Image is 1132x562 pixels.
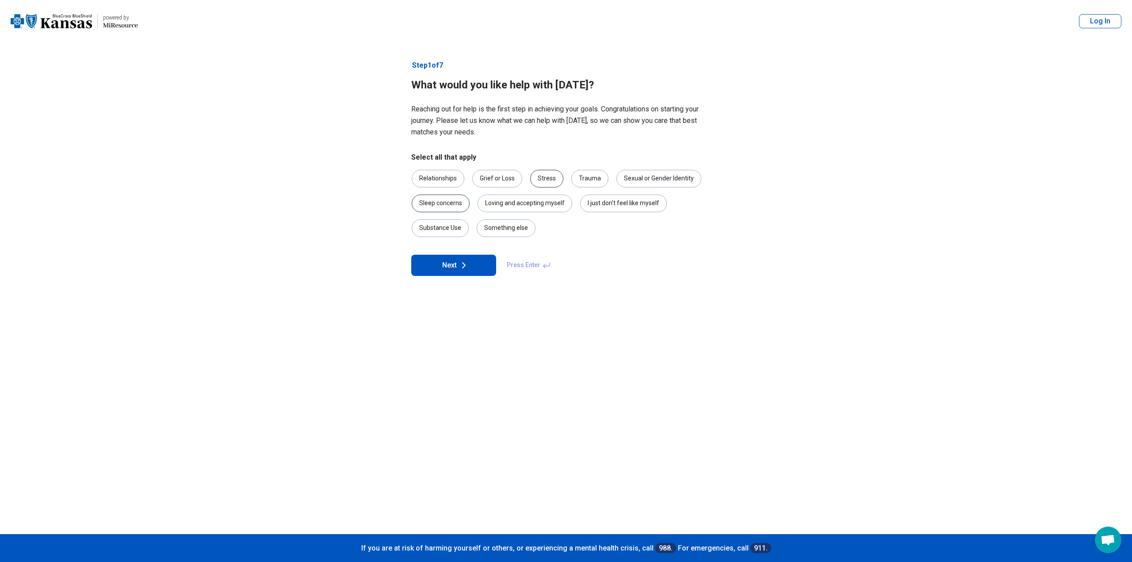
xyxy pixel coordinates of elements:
[616,170,701,187] div: Sexual or Gender Identity
[530,170,563,187] div: Stress
[103,14,138,22] div: powered by
[412,219,469,237] div: Substance Use
[9,543,1123,553] p: If you are at risk of harming yourself or others, or experiencing a mental health crisis, call Fo...
[11,11,138,32] a: Blue Cross Blue Shield Kansaspowered by
[472,170,522,187] div: Grief or Loss
[11,11,92,32] img: Blue Cross Blue Shield Kansas
[571,170,608,187] div: Trauma
[411,78,721,93] h1: What would you like help with [DATE]?
[411,152,476,163] legend: Select all that apply
[478,195,572,212] div: Loving and accepting myself
[580,195,667,212] div: I just don't feel like myself
[412,195,470,212] div: Sleep concerns
[411,103,721,138] p: Reaching out for help is the first step in achieving your goals. Congratulations on starting your...
[411,255,496,276] button: Next
[412,170,464,187] div: Relationships
[750,543,771,553] a: 911.
[411,60,721,71] p: Step 1 of 7
[655,543,676,553] a: 988.
[501,255,556,276] span: Press Enter
[1079,14,1121,28] button: Log In
[1095,527,1121,553] div: Open chat
[477,219,535,237] div: Something else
